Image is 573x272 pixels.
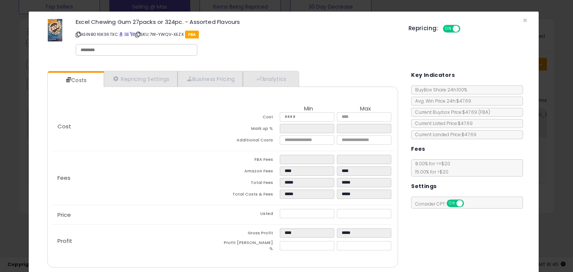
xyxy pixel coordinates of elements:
span: × [523,15,527,26]
a: BuyBox page [119,31,123,37]
span: ON [444,26,453,32]
img: 51CLymkbHFL._SL60_.jpg [48,19,62,41]
td: Cost [223,112,280,124]
span: ON [447,200,457,207]
th: Max [337,106,394,112]
span: 15.00 % for > $20 [411,169,448,175]
span: OFF [463,200,475,207]
a: Your listing only [130,31,134,37]
td: Gross Profit [223,228,280,240]
a: Analytics [243,71,298,87]
a: Repricing Settings [104,71,178,87]
p: Profit [51,238,223,244]
span: BuyBox Share 24h: 100% [411,87,467,93]
td: Listed [223,209,280,221]
td: Total Fees [223,178,280,190]
td: Profit [PERSON_NAME] % [223,240,280,254]
span: $47.69 [462,109,490,115]
a: Business Pricing [178,71,243,87]
span: ( FBA ) [478,109,490,115]
p: Fees [51,175,223,181]
td: Additional Costs [223,135,280,147]
td: Amazon Fees [223,166,280,178]
span: FBA [185,31,199,38]
td: Mark up % [223,124,280,135]
h5: Fees [411,144,425,154]
span: Avg. Win Price 24h: $47.69 [411,98,471,104]
p: Cost [51,124,223,129]
span: OFF [459,26,471,32]
span: Current Buybox Price: [411,109,490,115]
span: Current Landed Price: $47.69 [411,131,476,138]
p: ASIN: B016K36TXC | SKU: 7W-YWQV-XEZX [76,28,397,40]
h5: Repricing: [408,25,438,31]
th: Min [280,106,337,112]
span: 8.00 % for <= $20 [411,160,450,175]
p: Price [51,212,223,218]
td: Total Costs & Fees [223,190,280,201]
td: FBA Fees [223,155,280,166]
h5: Key Indicators [411,71,455,80]
a: Costs [48,73,103,88]
h5: Settings [411,182,436,191]
span: Current Listed Price: $47.69 [411,120,473,126]
span: Consider CPT: [411,201,474,207]
h3: Excel Chewing Gum 27packs or 324pc. - Assorted Flavours [76,19,397,25]
a: All offer listings [125,31,129,37]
